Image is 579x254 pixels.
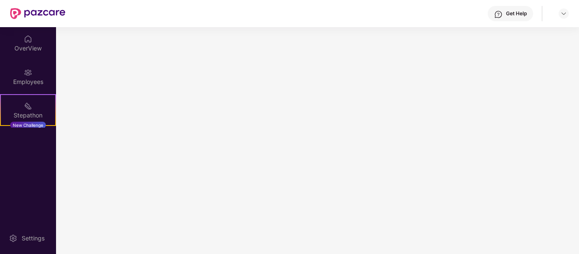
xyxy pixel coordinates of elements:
[494,10,503,19] img: svg+xml;base64,PHN2ZyBpZD0iSGVscC0zMngzMiIgeG1sbnM9Imh0dHA6Ly93d3cudzMub3JnLzIwMDAvc3ZnIiB3aWR0aD...
[10,8,65,19] img: New Pazcare Logo
[10,122,46,128] div: New Challenge
[24,102,32,110] img: svg+xml;base64,PHN2ZyB4bWxucz0iaHR0cDovL3d3dy53My5vcmcvMjAwMC9zdmciIHdpZHRoPSIyMSIgaGVpZ2h0PSIyMC...
[24,68,32,77] img: svg+xml;base64,PHN2ZyBpZD0iRW1wbG95ZWVzIiB4bWxucz0iaHR0cDovL3d3dy53My5vcmcvMjAwMC9zdmciIHdpZHRoPS...
[1,111,55,120] div: Stepathon
[506,10,527,17] div: Get Help
[560,10,567,17] img: svg+xml;base64,PHN2ZyBpZD0iRHJvcGRvd24tMzJ4MzIiIHhtbG5zPSJodHRwOi8vd3d3LnczLm9yZy8yMDAwL3N2ZyIgd2...
[24,35,32,43] img: svg+xml;base64,PHN2ZyBpZD0iSG9tZSIgeG1sbnM9Imh0dHA6Ly93d3cudzMub3JnLzIwMDAvc3ZnIiB3aWR0aD0iMjAiIG...
[19,234,47,243] div: Settings
[9,234,17,243] img: svg+xml;base64,PHN2ZyBpZD0iU2V0dGluZy0yMHgyMCIgeG1sbnM9Imh0dHA6Ly93d3cudzMub3JnLzIwMDAvc3ZnIiB3aW...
